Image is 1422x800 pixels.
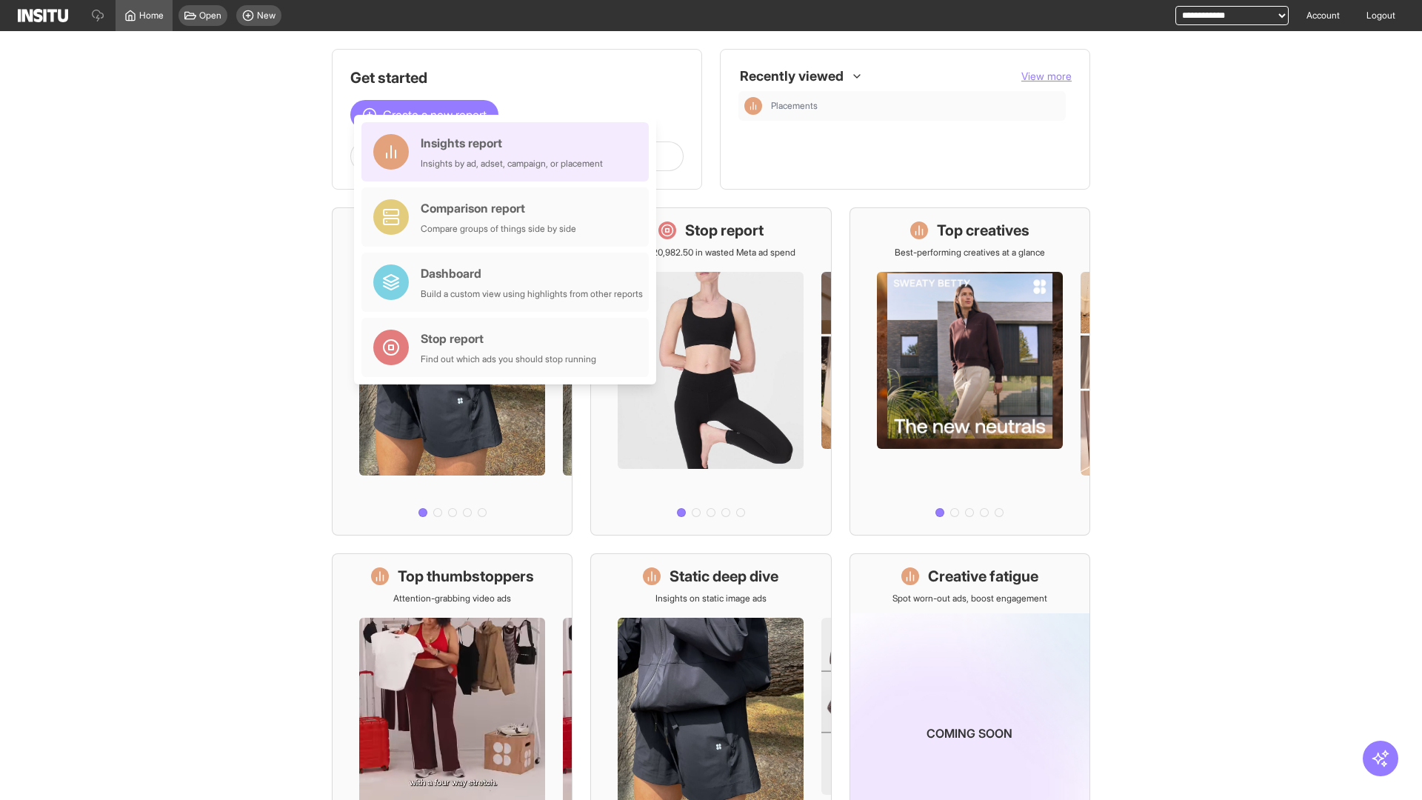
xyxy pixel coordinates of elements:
[771,100,1060,112] span: Placements
[670,566,778,587] h1: Static deep dive
[1021,69,1072,84] button: View more
[849,207,1090,536] a: Top creativesBest-performing creatives at a glance
[398,566,534,587] h1: Top thumbstoppers
[421,330,596,347] div: Stop report
[421,353,596,365] div: Find out which ads you should stop running
[383,106,487,124] span: Create a new report
[421,199,576,217] div: Comparison report
[332,207,573,536] a: What's live nowSee all active ads instantly
[655,593,767,604] p: Insights on static image ads
[257,10,276,21] span: New
[393,593,511,604] p: Attention-grabbing video ads
[771,100,818,112] span: Placements
[744,97,762,115] div: Insights
[895,247,1045,259] p: Best-performing creatives at a glance
[421,264,643,282] div: Dashboard
[421,288,643,300] div: Build a custom view using highlights from other reports
[685,220,764,241] h1: Stop report
[350,67,684,88] h1: Get started
[139,10,164,21] span: Home
[590,207,831,536] a: Stop reportSave £20,982.50 in wasted Meta ad spend
[626,247,795,259] p: Save £20,982.50 in wasted Meta ad spend
[421,223,576,235] div: Compare groups of things side by side
[421,134,603,152] div: Insights report
[421,158,603,170] div: Insights by ad, adset, campaign, or placement
[18,9,68,22] img: Logo
[937,220,1029,241] h1: Top creatives
[199,10,221,21] span: Open
[350,100,498,130] button: Create a new report
[1021,70,1072,82] span: View more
